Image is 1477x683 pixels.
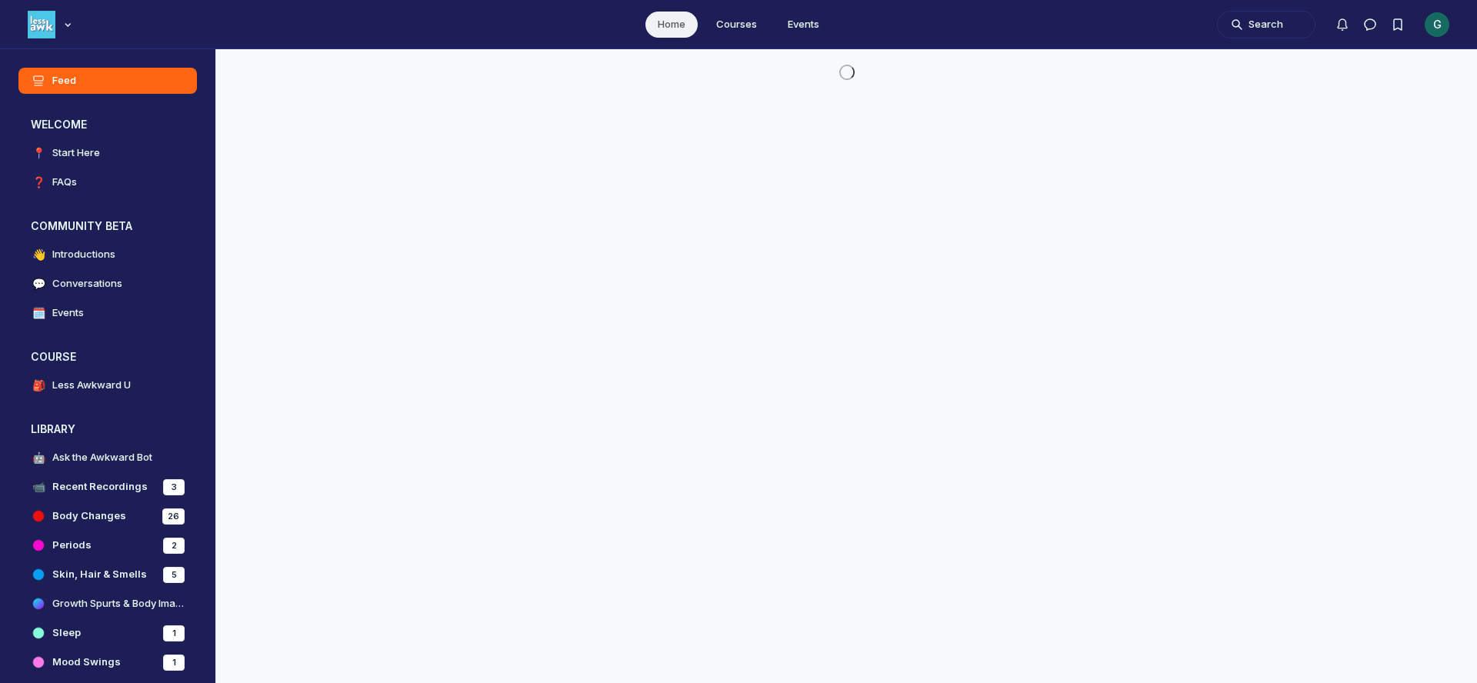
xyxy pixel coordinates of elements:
h4: Feed [52,73,76,88]
h4: Skin, Hair & Smells [52,567,147,582]
h4: Periods [52,538,92,553]
button: COMMUNITY BETACollapse space [18,214,197,238]
span: 🗓️ [31,305,46,321]
a: Growth Spurts & Body Image [18,591,197,617]
h4: Introductions [52,247,115,262]
span: 🤖 [31,450,46,465]
span: 🎒 [31,378,46,393]
a: Feed [18,68,197,94]
button: User menu options [1425,12,1449,37]
button: Direct messages [1356,11,1384,38]
h4: Mood Swings [52,655,121,670]
a: Body Changes26 [18,503,197,529]
h3: COMMUNITY BETA [31,218,132,234]
h4: FAQs [52,175,77,190]
span: 📍 [31,145,46,161]
a: Skin, Hair & Smells5 [18,561,197,588]
div: 5 [163,567,185,583]
a: 🗓️Events [18,300,197,326]
h3: COURSE [31,349,76,365]
a: 🎒Less Awkward U [18,372,197,398]
button: Less Awkward Hub logo [28,9,75,40]
span: 👋 [31,247,46,262]
a: Courses [704,12,769,38]
a: Periods2 [18,532,197,558]
div: 1 [163,625,185,641]
h4: Start Here [52,145,100,161]
img: Less Awkward Hub logo [28,11,55,38]
button: WELCOMECollapse space [18,112,197,137]
h4: Sleep [52,625,81,641]
div: 26 [162,508,185,525]
div: 2 [163,538,185,554]
a: Home [645,12,698,38]
a: 🤖Ask the Awkward Bot [18,445,197,471]
a: 📍Start Here [18,140,197,166]
a: Events [775,12,832,38]
h4: Body Changes [52,508,126,524]
main: Main Content [216,49,1477,92]
h4: Events [52,305,84,321]
h4: Recent Recordings [52,479,148,495]
a: Sleep1 [18,620,197,646]
button: Notifications [1329,11,1356,38]
h4: Growth Spurts & Body Image [52,596,185,611]
button: COURSECollapse space [18,345,197,369]
button: Search [1217,11,1315,38]
div: G [1425,12,1449,37]
h3: WELCOME [31,117,87,132]
div: 1 [163,655,185,671]
span: 📹 [31,479,46,495]
a: 📹Recent Recordings3 [18,474,197,500]
h3: LIBRARY [31,421,75,437]
h4: Less Awkward U [52,378,131,393]
button: LIBRARYCollapse space [18,417,197,441]
h4: Ask the Awkward Bot [52,450,152,465]
h4: Conversations [52,276,122,292]
a: ❓FAQs [18,169,197,195]
a: 💬Conversations [18,271,197,297]
span: ❓ [31,175,46,190]
a: Mood Swings1 [18,649,197,675]
button: Bookmarks [1384,11,1412,38]
span: 💬 [31,276,46,292]
div: 3 [163,479,185,495]
a: 👋Introductions [18,242,197,268]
